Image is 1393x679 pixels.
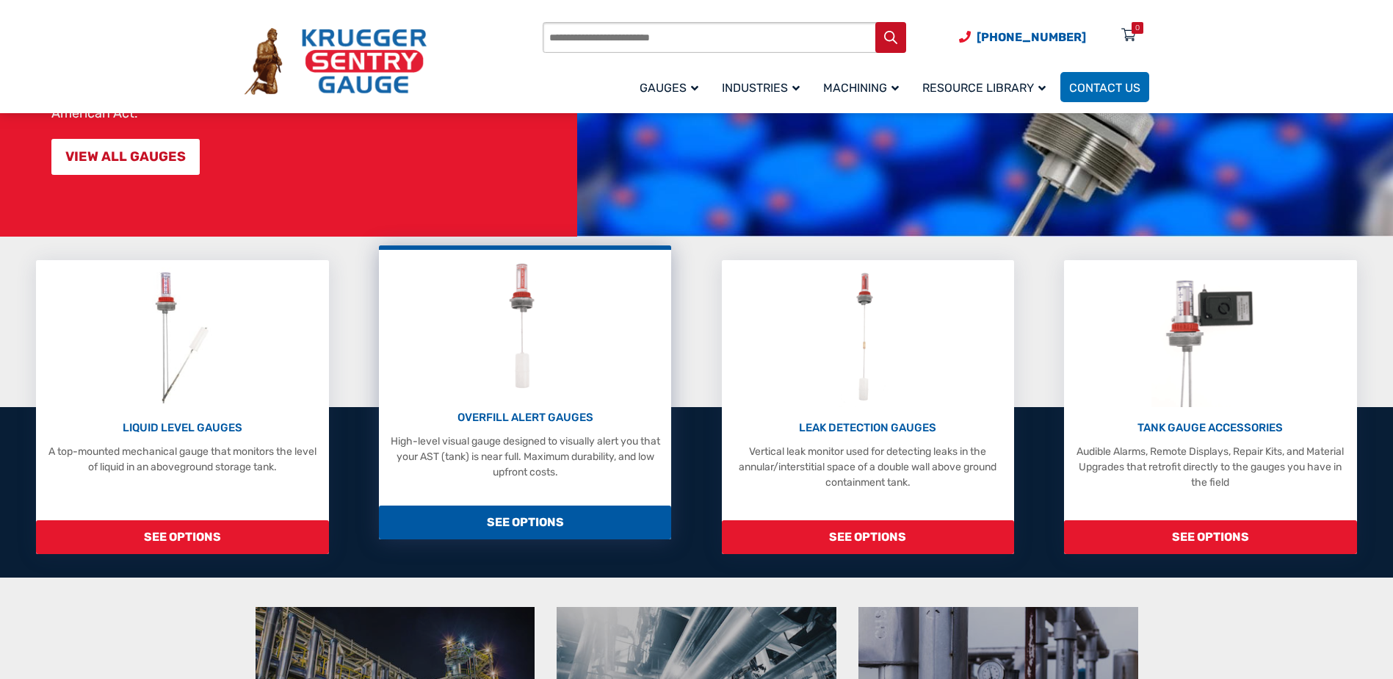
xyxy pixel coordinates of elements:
a: Tank Gauge Accessories TANK GAUGE ACCESSORIES Audible Alarms, Remote Displays, Repair Kits, and M... [1064,260,1356,554]
span: Gauges [640,81,698,95]
span: Industries [722,81,800,95]
span: Contact Us [1069,81,1140,95]
p: TANK GAUGE ACCESSORIES [1071,420,1349,436]
a: VIEW ALL GAUGES [51,139,200,175]
img: Liquid Level Gauges [143,267,221,407]
span: SEE OPTIONS [379,506,671,539]
p: A top-mounted mechanical gauge that monitors the level of liquid in an aboveground storage tank. [43,444,321,475]
a: Gauges [631,70,713,104]
span: Machining [823,81,899,95]
img: Overfill Alert Gauges [493,257,558,397]
span: [PHONE_NUMBER] [977,30,1086,44]
img: Krueger Sentry Gauge [245,28,427,96]
span: SEE OPTIONS [722,520,1014,554]
span: Resource Library [922,81,1046,95]
p: At Krueger Sentry Gauge, for over 75 years we have manufactured over three million liquid-level g... [51,32,570,121]
img: Leak Detection Gauges [839,267,897,407]
span: SEE OPTIONS [36,520,328,554]
a: Phone Number (920) 434-8860 [959,28,1086,46]
a: Industries [713,70,814,104]
a: Liquid Level Gauges LIQUID LEVEL GAUGES A top-mounted mechanical gauge that monitors the level of... [36,260,328,554]
p: LEAK DETECTION GAUGES [729,420,1007,436]
p: OVERFILL ALERT GAUGES [386,409,664,426]
span: SEE OPTIONS [1064,520,1356,554]
a: Leak Detection Gauges LEAK DETECTION GAUGES Vertical leak monitor used for detecting leaks in the... [722,260,1014,554]
a: Contact Us [1060,72,1149,102]
img: Tank Gauge Accessories [1151,267,1270,407]
p: LIQUID LEVEL GAUGES [43,420,321,436]
a: Machining [814,70,913,104]
a: Resource Library [913,70,1060,104]
p: High-level visual gauge designed to visually alert you that your AST (tank) is near full. Maximum... [386,434,664,480]
p: Audible Alarms, Remote Displays, Repair Kits, and Material Upgrades that retrofit directly to the... [1071,444,1349,490]
p: Vertical leak monitor used for detecting leaks in the annular/interstitial space of a double wall... [729,444,1007,490]
a: Overfill Alert Gauges OVERFILL ALERT GAUGES High-level visual gauge designed to visually alert yo... [379,245,671,539]
div: 0 [1135,22,1140,34]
